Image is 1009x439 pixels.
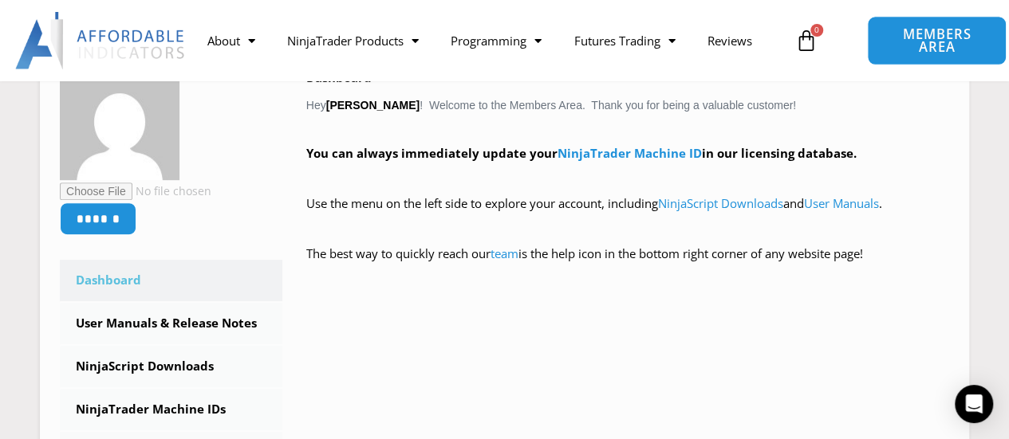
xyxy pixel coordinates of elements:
[60,303,282,344] a: User Manuals & Release Notes
[306,145,857,161] strong: You can always immediately update your in our licensing database.
[867,16,1007,65] a: MEMBERS AREA
[810,24,823,37] span: 0
[691,22,767,59] a: Reviews
[558,22,691,59] a: Futures Trading
[191,22,786,59] nav: Menu
[271,22,435,59] a: NinjaTrader Products
[885,28,988,54] span: MEMBERS AREA
[326,99,420,112] strong: [PERSON_NAME]
[491,245,518,261] a: team
[955,385,993,423] div: Open Intercom Messenger
[306,69,381,85] b: Dashboard –
[771,18,841,64] a: 0
[306,67,949,288] div: Hey ! Welcome to the Members Area. Thank you for being a valuable customer!
[15,12,187,69] img: LogoAI | Affordable Indicators – NinjaTrader
[658,195,783,211] a: NinjaScript Downloads
[306,243,949,288] p: The best way to quickly reach our is the help icon in the bottom right corner of any website page!
[60,61,179,180] img: edd98b9f986d7723a2e64feb464f6ee939e323c03db9b78bf5ea3b62816ec36d
[435,22,558,59] a: Programming
[60,346,282,387] a: NinjaScript Downloads
[60,389,282,430] a: NinjaTrader Machine IDs
[804,195,879,211] a: User Manuals
[558,145,702,161] a: NinjaTrader Machine ID
[60,260,282,301] a: Dashboard
[191,22,271,59] a: About
[306,193,949,237] p: Use the menu on the left side to explore your account, including and .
